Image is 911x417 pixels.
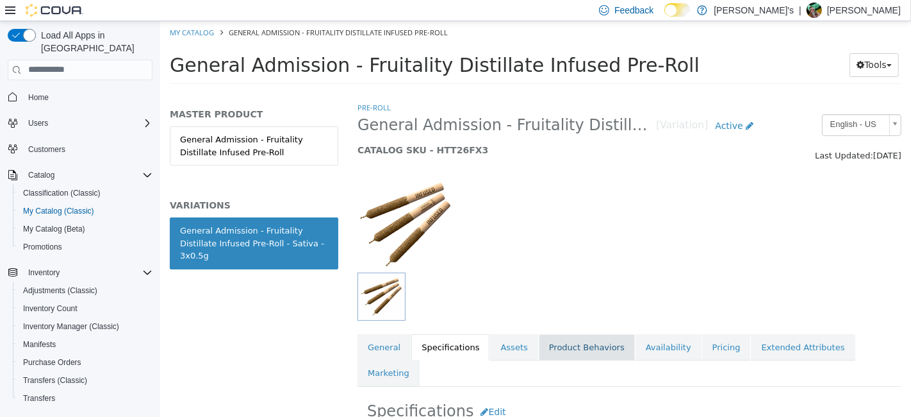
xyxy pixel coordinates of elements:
button: Promotions [13,238,158,256]
span: Promotions [18,239,152,255]
span: Transfers [23,393,55,404]
a: General Admission - Fruitality Distillate Infused Pre-Roll [10,105,178,144]
button: Inventory Manager (Classic) [13,318,158,336]
a: Home [23,90,54,105]
button: Classification (Classic) [13,184,158,202]
span: Catalog [28,170,54,180]
div: Leslie Muller [807,3,822,18]
span: Transfers (Classic) [23,375,87,386]
a: Assets [330,313,377,340]
button: Home [3,88,158,106]
span: Inventory [28,268,60,278]
a: Promotions [18,239,67,255]
span: Classification (Classic) [23,188,101,198]
span: Home [23,89,152,105]
a: Inventory Count [18,301,83,316]
a: Product Behaviors [379,313,475,340]
button: Inventory [3,264,158,282]
a: Pricing [542,313,591,340]
span: Purchase Orders [23,357,81,368]
span: My Catalog (Beta) [18,221,152,237]
a: Inventory Manager (Classic) [18,319,124,334]
a: Classification (Classic) [18,185,106,201]
span: [DATE] [713,130,741,139]
span: My Catalog (Classic) [18,203,152,219]
h5: VARIATIONS [10,178,178,190]
span: Inventory Manager (Classic) [18,319,152,334]
span: Catalog [23,167,152,183]
p: [PERSON_NAME]'s [714,3,794,18]
span: Promotions [23,242,62,252]
a: Availability [475,313,541,340]
a: Customers [23,142,70,157]
button: Transfers [13,389,158,407]
p: | [799,3,801,18]
span: Adjustments (Classic) [23,285,97,296]
span: Load All Apps in [GEOGRAPHIC_DATA] [36,29,152,55]
a: Manifests [18,337,61,352]
span: Active [555,99,582,110]
button: Edit [314,379,353,403]
span: Purchase Orders [18,355,152,370]
p: [PERSON_NAME] [827,3,901,18]
span: Home [28,92,49,103]
span: Manifests [18,337,152,352]
a: Transfers [18,391,60,406]
button: Catalog [23,167,60,183]
button: Inventory Count [13,300,158,318]
a: My Catalog (Beta) [18,221,90,237]
span: Adjustments (Classic) [18,283,152,298]
img: Cova [26,4,83,17]
span: Feedback [614,4,653,17]
button: Users [23,115,53,131]
a: Pre-Roll [197,81,231,91]
span: Last Updated: [655,130,713,139]
button: Manifests [13,336,158,353]
span: Customers [23,141,152,157]
button: Customers [3,140,158,158]
span: My Catalog (Classic) [23,206,94,216]
input: Dark Mode [664,3,691,17]
div: General Admission - Fruitality Distillate Infused Pre-Roll - Sativa - 3x0.5g [20,203,168,241]
button: Purchase Orders [13,353,158,371]
button: Adjustments (Classic) [13,282,158,300]
span: Transfers [18,391,152,406]
button: Tools [689,32,739,56]
span: General Admission - Fruitality Distillate Infused Pre-Roll - Sativa - 3x0.5g [197,94,496,114]
a: Marketing [197,339,259,366]
button: Catalog [3,166,158,184]
a: General [197,313,250,340]
span: Manifests [23,339,56,350]
button: My Catalog (Beta) [13,220,158,238]
a: Purchase Orders [18,355,86,370]
a: Adjustments (Classic) [18,283,103,298]
img: 150 [197,155,293,251]
span: Transfers (Classic) [18,373,152,388]
span: Customers [28,144,65,155]
a: Specifications [251,313,329,340]
h2: Specifications [207,379,732,403]
a: Transfers (Classic) [18,373,92,388]
a: English - US [662,93,741,115]
span: Inventory Manager (Classic) [23,321,119,332]
button: My Catalog (Classic) [13,202,158,220]
h5: CATALOG SKU - HTT26FX3 [197,123,600,135]
span: My Catalog (Beta) [23,224,85,234]
a: Extended Attributes [591,313,694,340]
h5: MASTER PRODUCT [10,87,178,99]
span: Users [28,118,48,128]
span: Inventory [23,265,152,280]
span: Classification (Classic) [18,185,152,201]
span: Inventory Count [23,303,78,314]
span: English - US [662,94,724,114]
button: Transfers (Classic) [13,371,158,389]
small: [Variation] [496,99,548,110]
button: Users [3,114,158,132]
a: My Catalog (Classic) [18,203,99,219]
span: Users [23,115,152,131]
button: Inventory [23,265,65,280]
